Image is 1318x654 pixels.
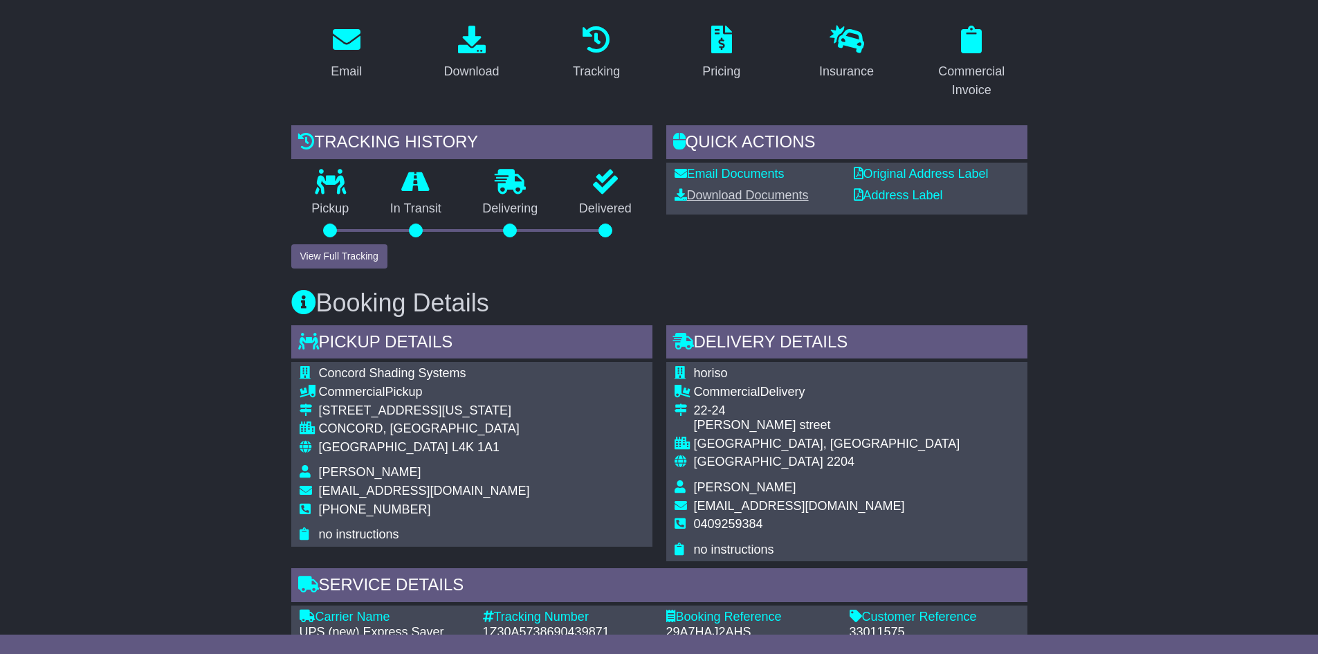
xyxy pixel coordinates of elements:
[666,325,1027,363] div: Delivery Details
[916,21,1027,105] a: Commercial Invoice
[694,455,823,469] span: [GEOGRAPHIC_DATA]
[850,625,1019,640] div: 33011575
[666,125,1027,163] div: Quick Actions
[854,167,989,181] a: Original Address Label
[319,465,421,479] span: [PERSON_NAME]
[850,610,1019,625] div: Customer Reference
[291,125,652,163] div: Tracking history
[319,502,431,516] span: [PHONE_NUMBER]
[854,188,943,202] a: Address Label
[319,527,399,541] span: no instructions
[694,480,796,494] span: [PERSON_NAME]
[322,21,371,86] a: Email
[819,62,874,81] div: Insurance
[434,21,508,86] a: Download
[483,610,652,625] div: Tracking Number
[443,62,499,81] div: Download
[300,610,469,625] div: Carrier Name
[573,62,620,81] div: Tracking
[452,440,500,454] span: L4K 1A1
[291,244,387,269] button: View Full Tracking
[291,325,652,363] div: Pickup Details
[694,517,763,531] span: 0409259384
[694,437,960,452] div: [GEOGRAPHIC_DATA], [GEOGRAPHIC_DATA]
[319,421,530,437] div: CONCORD, [GEOGRAPHIC_DATA]
[319,440,448,454] span: [GEOGRAPHIC_DATA]
[694,385,960,400] div: Delivery
[558,201,652,217] p: Delivered
[702,62,740,81] div: Pricing
[694,385,760,399] span: Commercial
[291,568,1027,606] div: Service Details
[694,499,905,513] span: [EMAIL_ADDRESS][DOMAIN_NAME]
[827,455,854,469] span: 2204
[925,62,1018,100] div: Commercial Invoice
[810,21,883,86] a: Insurance
[675,167,785,181] a: Email Documents
[483,625,652,640] div: 1Z30A5738690439871
[369,201,462,217] p: In Transit
[666,610,836,625] div: Booking Reference
[675,188,809,202] a: Download Documents
[319,385,530,400] div: Pickup
[694,543,774,556] span: no instructions
[319,385,385,399] span: Commercial
[694,366,728,380] span: horiso
[694,418,960,433] div: [PERSON_NAME] street
[564,21,629,86] a: Tracking
[666,625,836,640] div: 29A7HAJ2AHS
[291,289,1027,317] h3: Booking Details
[694,403,960,419] div: 22-24
[693,21,749,86] a: Pricing
[331,62,362,81] div: Email
[319,366,466,380] span: Concord Shading Systems
[462,201,559,217] p: Delivering
[319,403,530,419] div: [STREET_ADDRESS][US_STATE]
[319,484,530,498] span: [EMAIL_ADDRESS][DOMAIN_NAME]
[291,201,370,217] p: Pickup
